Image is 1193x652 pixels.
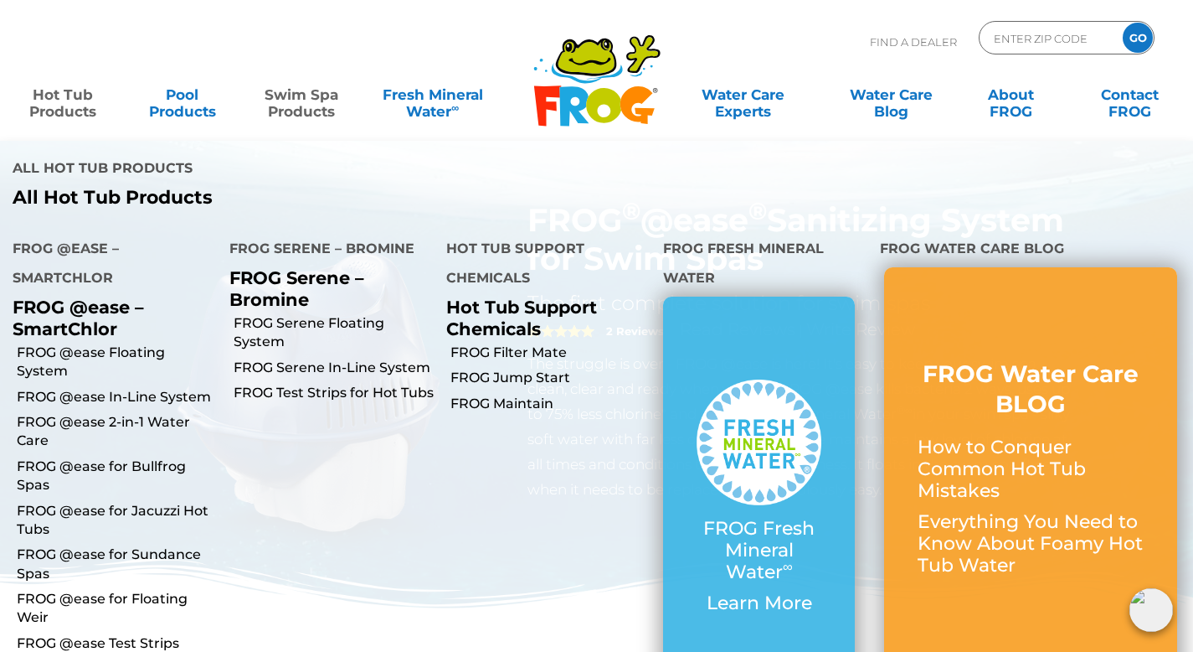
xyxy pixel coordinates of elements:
p: FROG Serene – Bromine [229,267,421,309]
p: Hot Tub Support Chemicals [446,297,638,339]
h4: FROG Serene – Bromine [229,234,421,267]
a: FROG @ease for Bullfrog Spas [17,458,217,495]
a: FROG @ease In-Line System [17,388,217,406]
a: Water CareExperts [668,78,819,111]
a: FROG Fresh Mineral Water∞ Learn More [697,380,821,623]
sup: ∞ [783,558,793,575]
p: Learn More [697,592,821,614]
p: How to Conquer Common Hot Tub Mistakes [918,437,1144,503]
a: Water CareBlog [845,78,938,111]
a: FROG @ease for Jacuzzi Hot Tubs [17,502,217,540]
h4: FROG @ease – SmartChlor [13,234,204,297]
a: FROG @ease for Sundance Spas [17,546,217,583]
a: AboutFROG [964,78,1057,111]
a: FROG Filter Mate [450,344,650,362]
a: FROG Test Strips for Hot Tubs [234,384,434,402]
sup: ∞ [451,101,459,114]
a: ContactFROG [1083,78,1176,111]
p: Find A Dealer [870,21,957,63]
a: Fresh MineralWater∞ [374,78,491,111]
a: FROG Jump Start [450,369,650,387]
h4: FROG Water Care Blog [880,234,1180,267]
img: openIcon [1129,588,1173,632]
a: FROG Water Care BLOG How to Conquer Common Hot Tub Mistakes Everything You Need to Know About Foa... [918,359,1144,586]
a: FROG @ease Floating System [17,344,217,381]
a: FROG Serene Floating System [234,314,434,352]
input: GO [1123,23,1153,53]
a: FROG Serene In-Line System [234,359,434,377]
p: FROG Fresh Mineral Water [697,518,821,584]
h4: Hot Tub Support Chemicals [446,234,638,297]
input: Zip Code Form [992,26,1105,50]
a: FROG @ease for Floating Weir [17,590,217,628]
a: FROG @ease 2-in-1 Water Care [17,413,217,451]
a: FROG Maintain [450,395,650,413]
a: All Hot Tub Products [13,187,584,209]
a: Hot TubProducts [17,78,110,111]
p: FROG @ease – SmartChlor [13,297,204,339]
a: Swim SpaProducts [255,78,348,111]
a: PoolProducts [136,78,229,111]
h4: FROG Fresh Mineral Water [663,234,855,297]
h4: All Hot Tub Products [13,153,584,187]
p: Everything You Need to Know About Foamy Hot Tub Water [918,511,1144,577]
h3: FROG Water Care BLOG [918,359,1144,420]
